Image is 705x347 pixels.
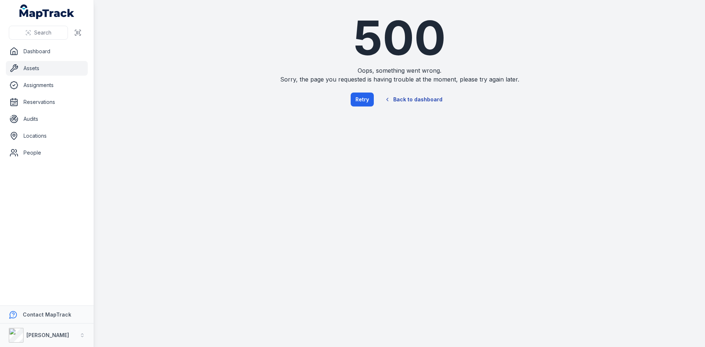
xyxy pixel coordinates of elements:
span: Sorry, the page you requested is having trouble at the moment, please try again later. [264,75,535,84]
a: Locations [6,129,88,143]
button: Search [9,26,68,40]
span: Oops, something went wrong. [264,66,535,75]
a: Reservations [6,95,88,109]
a: Assets [6,61,88,76]
h1: 500 [264,15,535,62]
button: Retry [351,93,374,106]
a: Back to dashboard [378,91,449,108]
a: People [6,145,88,160]
strong: [PERSON_NAME] [26,332,69,338]
span: Search [34,29,51,36]
a: MapTrack [19,4,75,19]
a: Assignments [6,78,88,93]
a: Audits [6,112,88,126]
strong: Contact MapTrack [23,311,71,318]
a: Dashboard [6,44,88,59]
